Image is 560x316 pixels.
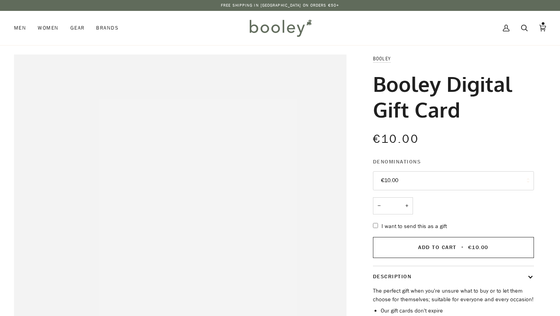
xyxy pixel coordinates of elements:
[14,11,32,45] a: Men
[373,131,419,147] span: €10.00
[381,307,443,314] span: Our gift cards don't expire
[373,266,534,287] button: Description
[96,24,119,32] span: Brands
[401,197,413,215] button: +
[373,197,413,215] input: Quantity
[14,24,26,32] span: Men
[373,55,391,62] a: Booley
[373,171,534,190] button: €10.00
[373,237,534,258] button: Add to Cart • €10.00
[246,17,314,39] img: Booley
[418,244,457,251] span: Add to Cart
[38,24,58,32] span: Women
[373,287,534,303] span: The perfect gift when you're unsure what to buy or to let them choose for themselves; suitable fo...
[70,24,85,32] span: Gear
[65,11,91,45] a: Gear
[373,158,421,166] span: Denominations
[32,11,64,45] a: Women
[373,71,528,122] h1: Booley Digital Gift Card
[221,2,339,9] p: Free Shipping in [GEOGRAPHIC_DATA] on Orders €50+
[90,11,124,45] a: Brands
[373,197,385,215] button: −
[381,223,447,230] span: I want to send this as a gift
[459,244,466,251] span: •
[468,244,488,251] span: €10.00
